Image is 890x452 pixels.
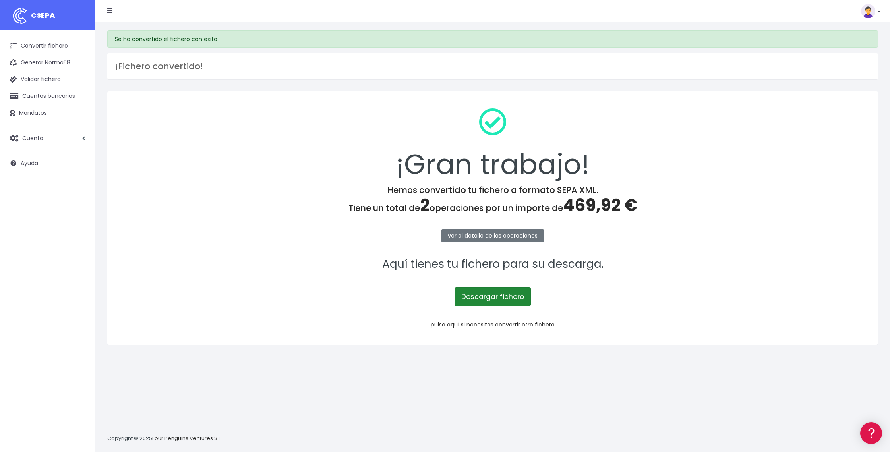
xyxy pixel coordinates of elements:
img: logo [10,6,30,26]
span: CSEPA [31,10,55,20]
span: Cuenta [22,134,43,142]
div: Programadores [8,191,151,198]
a: POWERED BY ENCHANT [109,229,153,236]
a: Cuentas bancarias [4,88,91,104]
a: Formatos [8,100,151,113]
p: Copyright © 2025 . [107,435,223,443]
a: Ayuda [4,155,91,172]
div: Convertir ficheros [8,88,151,95]
div: Facturación [8,158,151,165]
a: Problemas habituales [8,113,151,125]
a: Mandatos [4,105,91,122]
button: Contáctanos [8,212,151,226]
div: ¡Gran trabajo! [118,102,868,185]
a: API [8,203,151,215]
img: profile [861,4,875,18]
a: Generar Norma58 [4,54,91,71]
h3: ¡Fichero convertido! [115,61,870,71]
p: Aquí tienes tu fichero para su descarga. [118,255,868,273]
span: 2 [420,193,430,217]
span: Ayuda [21,159,38,167]
a: General [8,170,151,183]
a: Convertir fichero [4,38,91,54]
span: 469,92 € [563,193,637,217]
h4: Hemos convertido tu fichero a formato SEPA XML. Tiene un total de operaciones por un importe de [118,185,868,215]
div: Se ha convertido el fichero con éxito [107,30,878,48]
a: ver el detalle de las operaciones [441,229,544,242]
a: Información general [8,68,151,80]
a: Descargar fichero [455,287,531,306]
a: pulsa aquí si necesitas convertir otro fichero [431,321,555,328]
a: Cuenta [4,130,91,147]
a: Four Penguins Ventures S.L. [152,435,222,442]
div: Información general [8,55,151,63]
a: Validar fichero [4,71,91,88]
a: Perfiles de empresas [8,137,151,150]
a: Videotutoriales [8,125,151,137]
